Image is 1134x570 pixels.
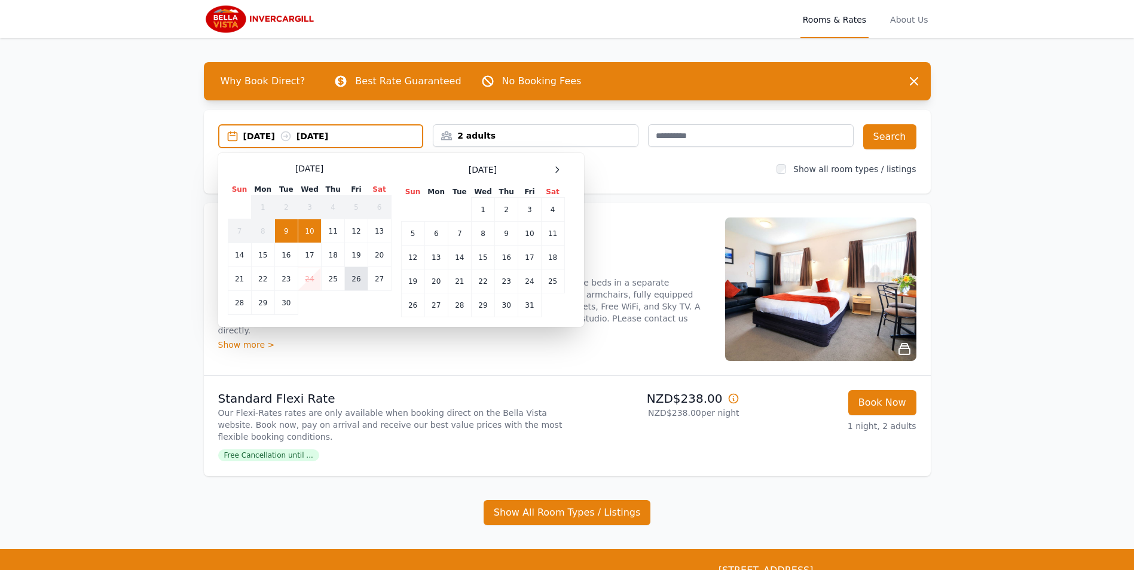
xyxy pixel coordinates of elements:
th: Sun [228,184,251,195]
th: Sat [368,184,391,195]
td: 28 [448,293,471,317]
td: 30 [495,293,518,317]
span: [DATE] [295,163,323,174]
td: 7 [228,219,251,243]
td: 23 [495,269,518,293]
td: 16 [274,243,298,267]
td: 8 [251,219,274,243]
td: 6 [424,222,448,246]
td: 6 [368,195,391,219]
th: Fri [345,184,368,195]
span: Free Cancellation until ... [218,449,319,461]
p: 1 night, 2 adults [749,420,916,432]
td: 22 [471,269,494,293]
th: Thu [322,184,345,195]
td: 3 [298,195,321,219]
td: 26 [401,293,424,317]
td: 28 [228,291,251,315]
span: [DATE] [469,164,497,176]
td: 29 [251,291,274,315]
td: 15 [471,246,494,269]
button: Search [863,124,916,149]
img: Bella Vista Invercargill [204,5,319,33]
th: Sun [401,186,424,198]
p: Standard Flexi Rate [218,390,563,407]
span: Why Book Direct? [211,69,315,93]
td: 5 [345,195,368,219]
button: Show All Room Types / Listings [484,500,651,525]
td: 7 [448,222,471,246]
td: 27 [368,267,391,291]
td: 22 [251,267,274,291]
p: Best Rate Guaranteed [355,74,461,88]
div: [DATE] [DATE] [243,130,423,142]
p: No Booking Fees [502,74,582,88]
td: 19 [345,243,368,267]
td: 20 [424,269,448,293]
td: 18 [541,246,564,269]
td: 13 [368,219,391,243]
td: 2 [274,195,298,219]
td: 18 [322,243,345,267]
td: 17 [298,243,321,267]
div: Show more > [218,339,711,351]
td: 25 [541,269,564,293]
td: 9 [274,219,298,243]
td: 14 [448,246,471,269]
td: 13 [424,246,448,269]
td: 12 [401,246,424,269]
th: Mon [251,184,274,195]
label: Show all room types / listings [793,164,916,174]
td: 31 [518,293,541,317]
td: 29 [471,293,494,317]
td: 2 [495,198,518,222]
td: 25 [322,267,345,291]
p: Our Flexi-Rates rates are only available when booking direct on the Bella Vista website. Book now... [218,407,563,443]
td: 4 [541,198,564,222]
td: 3 [518,198,541,222]
td: 11 [322,219,345,243]
td: 16 [495,246,518,269]
th: Wed [471,186,494,198]
td: 19 [401,269,424,293]
td: 1 [251,195,274,219]
th: Thu [495,186,518,198]
td: 24 [518,269,541,293]
div: 2 adults [433,130,638,142]
td: 21 [228,267,251,291]
p: NZD$238.00 [572,390,739,407]
button: Book Now [848,390,916,415]
td: 17 [518,246,541,269]
td: 8 [471,222,494,246]
th: Mon [424,186,448,198]
td: 9 [495,222,518,246]
th: Fri [518,186,541,198]
th: Sat [541,186,564,198]
td: 24 [298,267,321,291]
td: 27 [424,293,448,317]
td: 20 [368,243,391,267]
td: 21 [448,269,471,293]
td: 1 [471,198,494,222]
td: 10 [518,222,541,246]
td: 30 [274,291,298,315]
th: Tue [274,184,298,195]
th: Wed [298,184,321,195]
td: 5 [401,222,424,246]
td: 15 [251,243,274,267]
td: 11 [541,222,564,246]
td: 14 [228,243,251,267]
td: 26 [345,267,368,291]
td: 10 [298,219,321,243]
p: NZD$238.00 per night [572,407,739,419]
td: 12 [345,219,368,243]
th: Tue [448,186,471,198]
td: 4 [322,195,345,219]
td: 23 [274,267,298,291]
